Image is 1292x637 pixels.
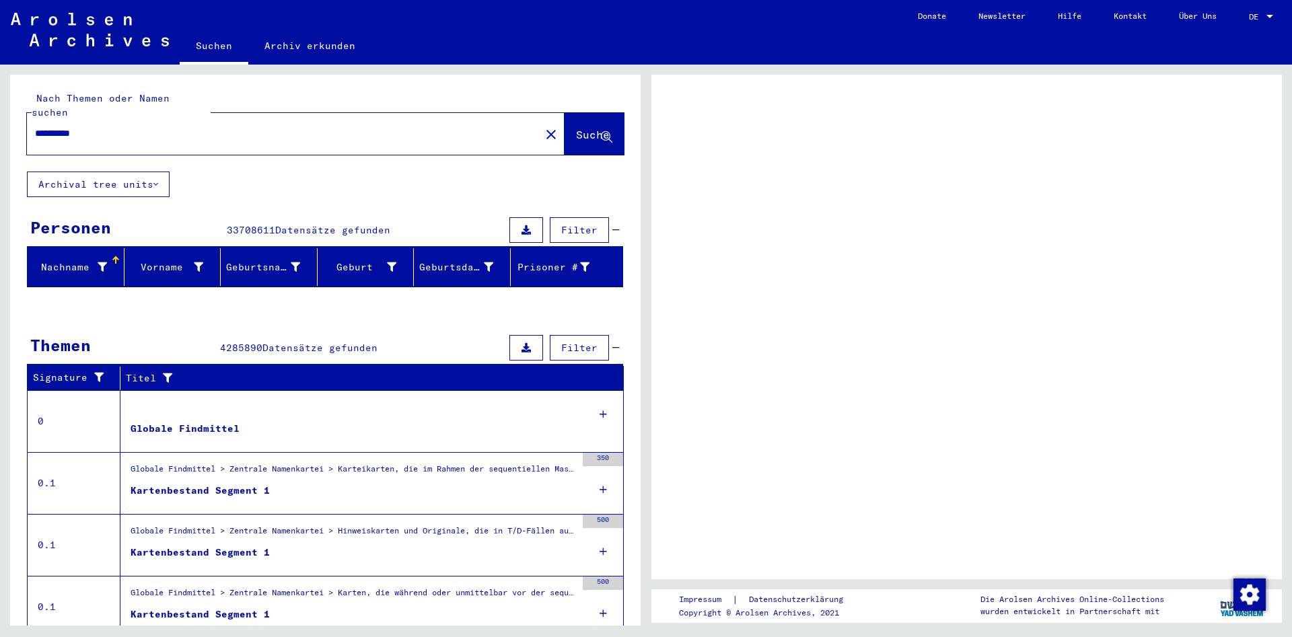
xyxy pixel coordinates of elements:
[131,463,576,482] div: Globale Findmittel > Zentrale Namenkartei > Karteikarten, die im Rahmen der sequentiellen Massend...
[28,514,120,576] td: 0.1
[561,224,598,236] span: Filter
[30,333,91,357] div: Themen
[419,256,510,278] div: Geburtsdatum
[679,593,859,607] div: |
[130,256,221,278] div: Vorname
[262,342,378,354] span: Datensätze gefunden
[131,587,576,605] div: Globale Findmittel > Zentrale Namenkartei > Karten, die während oder unmittelbar vor der sequenti...
[226,256,317,278] div: Geburtsname
[226,260,300,274] div: Geburtsname
[180,30,248,65] a: Suchen
[11,13,169,46] img: Arolsen_neg.svg
[33,371,110,385] div: Signature
[1233,578,1266,611] img: Zustimmung ändern
[318,248,415,286] mat-header-cell: Geburt‏
[419,260,493,274] div: Geburtsdatum
[511,248,623,286] mat-header-cell: Prisoner #
[275,224,390,236] span: Datensätze gefunden
[28,452,120,514] td: 0.1
[565,113,624,155] button: Suche
[323,260,397,274] div: Geburt‏
[980,605,1164,617] p: wurden entwickelt in Partnerschaft mit
[550,217,609,243] button: Filter
[28,390,120,452] td: 0
[33,260,107,274] div: Nachname
[550,335,609,361] button: Filter
[1217,589,1268,622] img: yv_logo.png
[131,525,576,544] div: Globale Findmittel > Zentrale Namenkartei > Hinweiskarten und Originale, die in T/D-Fällen aufgef...
[131,607,270,622] div: Kartenbestand Segment 1
[130,260,204,274] div: Vorname
[583,576,623,590] div: 500
[33,367,123,389] div: Signature
[516,260,590,274] div: Prisoner #
[220,342,262,354] span: 4285890
[131,546,270,560] div: Kartenbestand Segment 1
[583,515,623,528] div: 500
[679,593,732,607] a: Impressum
[124,248,221,286] mat-header-cell: Vorname
[538,120,565,147] button: Clear
[221,248,318,286] mat-header-cell: Geburtsname
[131,422,240,436] div: Globale Findmittel
[543,126,559,143] mat-icon: close
[27,172,170,197] button: Archival tree units
[33,256,124,278] div: Nachname
[32,92,170,118] mat-label: Nach Themen oder Namen suchen
[126,371,597,385] div: Titel
[248,30,371,62] a: Archiv erkunden
[28,248,124,286] mat-header-cell: Nachname
[679,607,859,619] p: Copyright © Arolsen Archives, 2021
[583,453,623,466] div: 350
[323,256,414,278] div: Geburt‏
[738,593,859,607] a: Datenschutzerklärung
[576,128,610,141] span: Suche
[131,484,270,498] div: Kartenbestand Segment 1
[414,248,511,286] mat-header-cell: Geburtsdatum
[30,215,111,239] div: Personen
[516,256,607,278] div: Prisoner #
[561,342,598,354] span: Filter
[227,224,275,236] span: 33708611
[126,367,610,389] div: Titel
[1249,12,1264,22] span: DE
[980,593,1164,605] p: Die Arolsen Archives Online-Collections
